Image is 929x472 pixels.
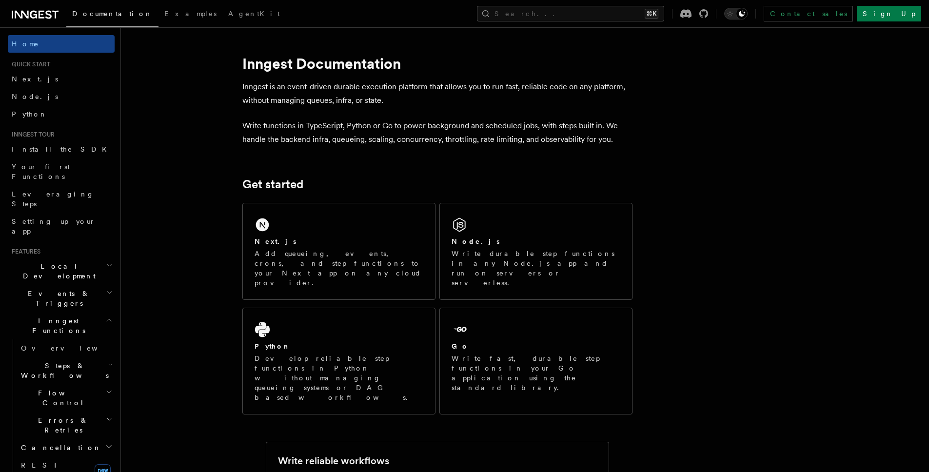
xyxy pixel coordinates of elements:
h2: Write reliable workflows [278,454,389,468]
span: Your first Functions [12,163,70,180]
h2: Go [452,341,469,351]
span: Errors & Retries [17,415,106,435]
span: Python [12,110,47,118]
a: Install the SDK [8,140,115,158]
p: Inngest is an event-driven durable execution platform that allows you to run fast, reliable code ... [242,80,633,107]
span: Node.js [12,93,58,100]
span: Examples [164,10,217,18]
p: Write fast, durable step functions in your Go application using the standard library. [452,354,620,393]
span: Events & Triggers [8,289,106,308]
p: Write functions in TypeScript, Python or Go to power background and scheduled jobs, with steps bu... [242,119,633,146]
a: Node.js [8,88,115,105]
kbd: ⌘K [645,9,658,19]
span: Setting up your app [12,217,96,235]
a: Next.jsAdd queueing, events, crons, and step functions to your Next app on any cloud provider. [242,203,435,300]
a: GoWrite fast, durable step functions in your Go application using the standard library. [439,308,633,414]
a: Next.js [8,70,115,88]
span: Leveraging Steps [12,190,94,208]
p: Write durable step functions in any Node.js app and run on servers or serverless. [452,249,620,288]
a: Home [8,35,115,53]
span: Documentation [72,10,153,18]
button: Events & Triggers [8,285,115,312]
a: Python [8,105,115,123]
span: Inngest Functions [8,316,105,335]
a: Examples [158,3,222,26]
a: Overview [17,339,115,357]
a: PythonDevelop reliable step functions in Python without managing queueing systems or DAG based wo... [242,308,435,414]
button: Errors & Retries [17,412,115,439]
span: Cancellation [17,443,101,452]
a: Leveraging Steps [8,185,115,213]
button: Steps & Workflows [17,357,115,384]
button: Flow Control [17,384,115,412]
span: Local Development [8,261,106,281]
a: Sign Up [857,6,921,21]
h2: Python [255,341,291,351]
span: Overview [21,344,121,352]
a: Documentation [66,3,158,27]
p: Develop reliable step functions in Python without managing queueing systems or DAG based workflows. [255,354,423,402]
span: Features [8,248,40,256]
h1: Inngest Documentation [242,55,633,72]
span: Home [12,39,39,49]
span: Install the SDK [12,145,113,153]
a: Contact sales [764,6,853,21]
button: Inngest Functions [8,312,115,339]
span: Steps & Workflows [17,361,109,380]
span: Quick start [8,60,50,68]
a: Your first Functions [8,158,115,185]
p: Add queueing, events, crons, and step functions to your Next app on any cloud provider. [255,249,423,288]
span: Next.js [12,75,58,83]
a: Get started [242,177,303,191]
span: Flow Control [17,388,106,408]
button: Toggle dark mode [724,8,748,20]
a: Node.jsWrite durable step functions in any Node.js app and run on servers or serverless. [439,203,633,300]
span: AgentKit [228,10,280,18]
button: Search...⌘K [477,6,664,21]
a: AgentKit [222,3,286,26]
button: Cancellation [17,439,115,456]
h2: Next.js [255,236,296,246]
a: Setting up your app [8,213,115,240]
button: Local Development [8,257,115,285]
span: Inngest tour [8,131,55,138]
h2: Node.js [452,236,500,246]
